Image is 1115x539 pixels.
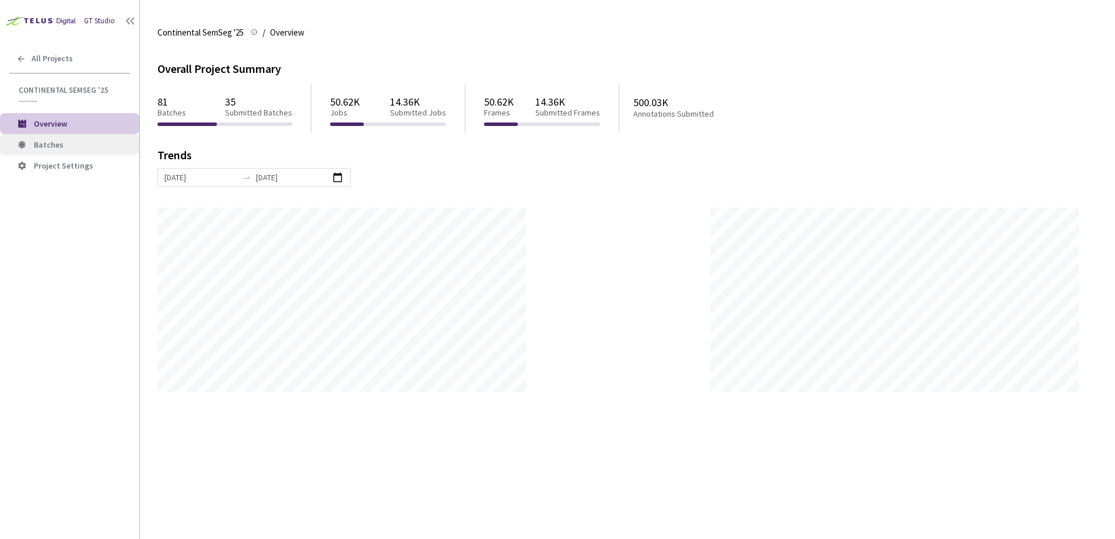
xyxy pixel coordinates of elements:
[633,109,759,119] p: Annotations Submitted
[34,160,93,171] span: Project Settings
[157,108,186,118] p: Batches
[256,171,329,184] input: End date
[164,171,237,184] input: Start date
[19,85,123,95] span: Continental SemSeg '25
[157,61,1098,78] div: Overall Project Summary
[330,96,360,108] p: 50.62K
[157,149,1081,168] div: Trends
[225,108,292,118] p: Submitted Batches
[31,54,73,64] span: All Projects
[157,96,186,108] p: 81
[535,96,600,108] p: 14.36K
[484,96,514,108] p: 50.62K
[242,173,251,182] span: to
[270,26,304,40] span: Overview
[34,139,64,150] span: Batches
[390,96,446,108] p: 14.36K
[157,26,244,40] span: Continental SemSeg '25
[390,108,446,118] p: Submitted Jobs
[262,26,265,40] li: /
[34,118,67,129] span: Overview
[225,96,292,108] p: 35
[330,108,360,118] p: Jobs
[484,108,514,118] p: Frames
[242,173,251,182] span: swap-right
[84,16,115,27] div: GT Studio
[633,96,759,108] p: 500.03K
[535,108,600,118] p: Submitted Frames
